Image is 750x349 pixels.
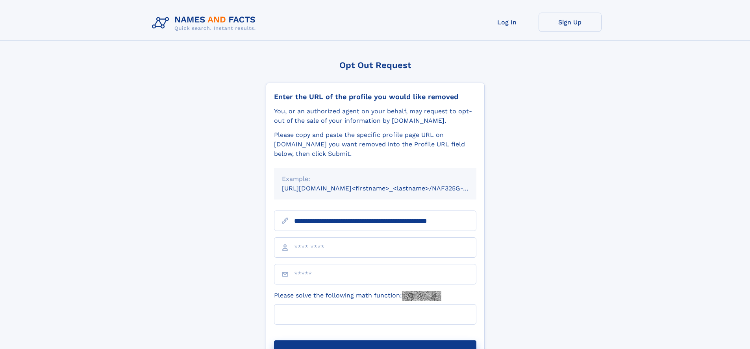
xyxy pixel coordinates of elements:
div: Please copy and paste the specific profile page URL on [DOMAIN_NAME] you want removed into the Pr... [274,130,476,159]
div: Example: [282,174,469,184]
a: Sign Up [539,13,602,32]
small: [URL][DOMAIN_NAME]<firstname>_<lastname>/NAF325G-xxxxxxxx [282,185,491,192]
div: Enter the URL of the profile you would like removed [274,92,476,101]
label: Please solve the following math function: [274,291,441,301]
img: Logo Names and Facts [149,13,262,34]
div: Opt Out Request [266,60,485,70]
a: Log In [476,13,539,32]
div: You, or an authorized agent on your behalf, may request to opt-out of the sale of your informatio... [274,107,476,126]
